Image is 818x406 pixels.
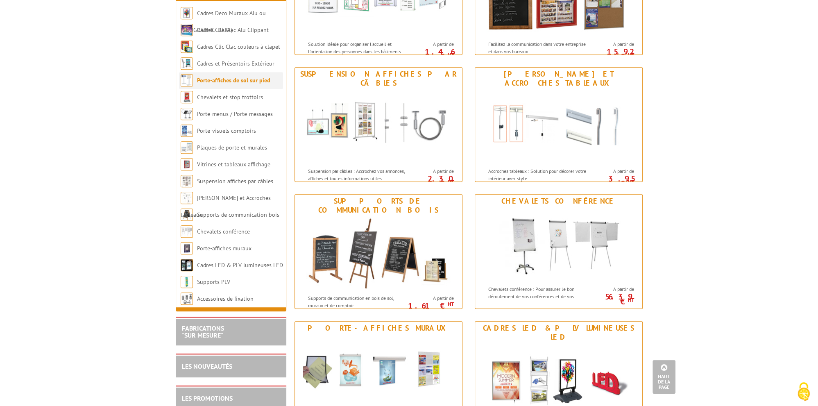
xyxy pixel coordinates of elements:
img: Cadres Deco Muraux Alu ou Bois [181,7,193,19]
img: Chevalets et stop trottoirs [181,91,193,103]
a: Porte-affiches muraux [197,245,252,252]
p: 15.92 € [588,49,634,59]
a: Porte-menus / Porte-messages [197,110,273,118]
p: Facilitez la communication dans votre entreprise et dans vos bureaux. [488,41,590,54]
a: Cadres LED & PLV lumineuses LED [197,261,283,269]
a: Haut de la page [653,360,675,394]
a: Suspension affiches par câbles Suspension affiches par câbles Suspension par câbles : Accrochez v... [295,67,462,182]
a: Chevalets conférence [197,228,250,235]
sup: HT [628,297,634,304]
sup: HT [447,301,453,308]
img: Cimaises et Accroches tableaux [483,90,634,163]
img: Vitrines et tableaux affichage [181,158,193,170]
img: Porte-menus / Porte-messages [181,108,193,120]
p: Supports de communication en bois de sol, muraux et de comptoir [308,295,410,308]
img: Porte-affiches muraux [181,242,193,254]
span: A partir de [412,168,453,175]
p: 2.30 € [408,176,453,186]
img: Supports de communication bois [303,217,454,290]
a: Cadres Clic-Clac couleurs à clapet [197,43,280,50]
span: A partir de [592,168,634,175]
img: Cookies (fenêtre modale) [793,381,814,402]
a: Chevalets et stop trottoirs [197,93,263,101]
a: Cadres et Présentoirs Extérieur [197,60,274,67]
img: Supports PLV [181,276,193,288]
a: Supports de communication bois [197,211,279,218]
sup: HT [447,179,453,186]
a: FABRICATIONS"Sur Mesure" [182,324,224,340]
img: Suspension affiches par câbles [181,175,193,187]
a: LES PROMOTIONS [182,394,233,402]
a: Porte-visuels comptoirs [197,127,256,134]
img: Accessoires de fixation [181,293,193,305]
div: [PERSON_NAME] et Accroches tableaux [477,70,640,88]
a: Supports PLV [197,278,230,286]
div: Supports de communication bois [297,197,460,215]
a: Supports de communication bois Supports de communication bois Supports de communication en bois d... [295,194,462,309]
p: Accroches tableaux : Solution pour décorer votre intérieur avec style. [488,168,590,181]
p: 1.61 € [408,303,453,308]
a: Plaques de porte et murales [197,144,267,151]
div: Cadres LED & PLV lumineuses LED [477,324,640,342]
img: Chevalets conférence [181,225,193,238]
button: Cookies (fenêtre modale) [789,378,818,406]
img: Porte-affiches de sol sur pied [181,74,193,86]
span: A partir de [412,41,453,48]
img: Cadres et Présentoirs Extérieur [181,57,193,70]
a: Vitrines et tableaux affichage [197,161,270,168]
div: Chevalets conférence [477,197,640,206]
img: Cadres Clic-Clac couleurs à clapet [181,41,193,53]
a: Suspension affiches par câbles [197,177,273,185]
img: Plaques de porte et murales [181,141,193,154]
a: Cadres Clic-Clac Alu Clippant [197,26,269,34]
sup: HT [628,52,634,59]
p: 1.46 € [408,49,453,59]
span: A partir de [592,41,634,48]
img: Cimaises et Accroches tableaux [181,192,193,204]
p: Chevalets conférence : Pour assurer le bon déroulement de vos conférences et de vos réunions. [488,286,590,306]
span: A partir de [592,286,634,293]
p: 56.39 € [588,294,634,304]
a: Accessoires de fixation [197,295,254,302]
sup: HT [628,179,634,186]
img: Suspension affiches par câbles [303,90,454,163]
a: Porte-affiches de sol sur pied [197,77,270,84]
img: Porte-visuels comptoirs [181,125,193,137]
p: Solution idéale pour organiser l'accueil et l'orientation des personnes dans les bâtiments. [308,41,410,54]
a: [PERSON_NAME] et Accroches tableaux Cimaises et Accroches tableaux Accroches tableaux : Solution ... [475,67,643,182]
img: Cadres LED & PLV lumineuses LED [181,259,193,271]
p: 3.95 € [588,176,634,186]
a: [PERSON_NAME] et Accroches tableaux [181,194,271,218]
a: Chevalets conférence Chevalets conférence Chevalets conférence : Pour assurer le bon déroulement ... [475,194,643,309]
p: Suspension par câbles : Accrochez vos annonces, affiches et toutes informations utiles. [308,168,410,181]
sup: HT [447,52,453,59]
div: Suspension affiches par câbles [297,70,460,88]
span: A partir de [412,295,453,302]
a: LES NOUVEAUTÉS [182,362,232,370]
div: Porte-affiches muraux [297,324,460,333]
img: Chevalets conférence [483,208,634,281]
a: Cadres Deco Muraux Alu ou [GEOGRAPHIC_DATA] [181,9,266,34]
